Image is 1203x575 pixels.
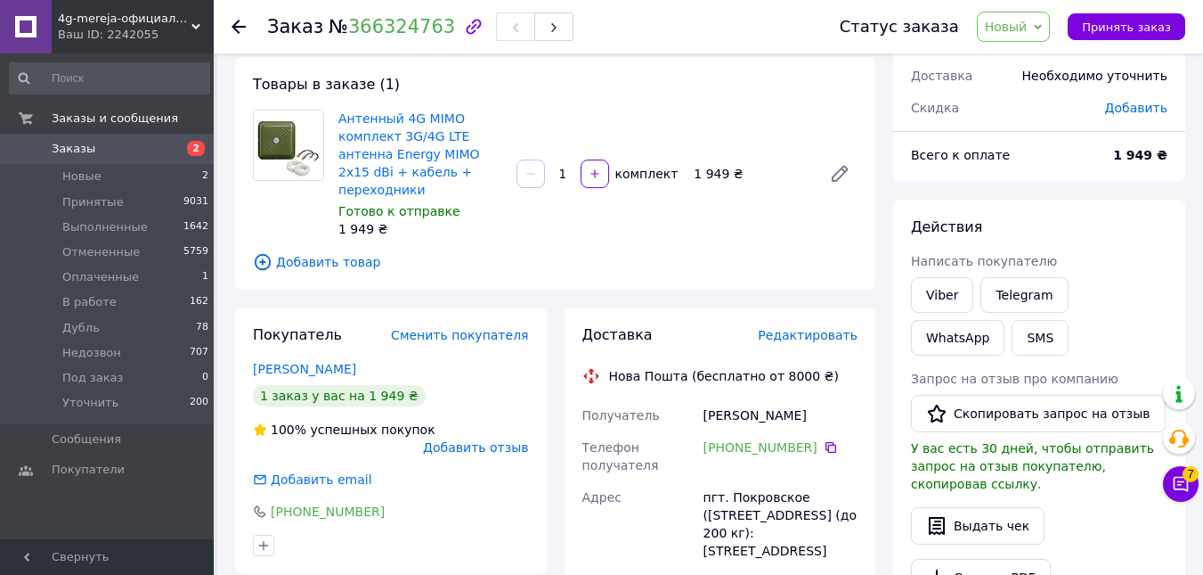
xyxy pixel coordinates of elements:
span: Добавить [1105,101,1167,115]
span: Выполненные [62,219,148,235]
a: WhatsApp [911,320,1004,356]
span: 200 [190,395,208,411]
span: 4g-mereja-официальный дилер компаний Vodafone, Kyivstar, Lifecell [58,11,191,27]
span: Новый [985,20,1028,34]
span: Отмененные [62,244,140,260]
a: Редактировать [822,156,858,192]
span: Скидка [911,101,959,115]
img: Антенный 4G MIMO комплект 3G/4G LTE антенна Energy MIMO 2x15 dBi + кабель + переходники [254,111,323,180]
div: Ваш ID: 2242055 [58,27,214,43]
div: Добавить email [251,471,374,489]
div: Добавить email [269,471,374,489]
span: Заказы и сообщения [52,111,178,127]
button: Скопировать запрос на отзыв [911,395,1166,432]
span: Заказы [52,141,95,157]
a: [PHONE_NUMBER] [271,505,385,519]
span: Недозвон [62,345,121,361]
span: 2 [187,141,205,156]
div: успешных покупок [253,421,435,439]
span: 162 [190,294,208,310]
span: Доставка [911,69,972,83]
span: Покупатель [253,326,342,343]
span: Адрес [582,490,622,505]
span: Телефон получателя [582,440,659,472]
span: 707 [190,345,208,361]
span: Принятые [62,194,124,210]
span: Сменить покупателя [391,328,528,342]
a: [PERSON_NAME] [253,362,356,376]
span: Всего к оплате [911,148,1010,162]
button: Принять заказ [1068,13,1185,40]
span: Покупатели [52,462,125,478]
button: Выдать чек [911,507,1044,545]
span: Под заказ [62,370,123,386]
span: Добавить отзыв [423,440,528,455]
span: Заказ [267,16,323,37]
div: Статус заказа [840,18,959,36]
span: Действия [911,218,982,235]
span: Получатель [582,408,660,423]
span: 100% [271,423,306,437]
div: Необходимо уточнить [1012,56,1178,95]
div: 1 949 ₴ [338,220,502,238]
span: Принять заказ [1082,21,1171,34]
div: 1 заказ у вас на 1 949 ₴ [253,385,426,407]
button: SMS [1012,320,1069,356]
div: [PERSON_NAME] [700,399,861,431]
input: Поиск [9,62,210,94]
span: 78 [196,320,208,336]
div: Нова Пошта (бесплатно от 8000 ₴) [605,367,843,385]
span: В работе [62,294,117,310]
div: комплект [611,165,680,183]
span: 1 [202,269,208,285]
div: 1 949 ₴ [687,161,815,186]
div: пгт. Покровское ([STREET_ADDRESS] (до 200 кг): [STREET_ADDRESS] [700,481,861,567]
a: Telegram [980,277,1068,313]
a: Viber [911,277,973,313]
span: 9031 [183,194,208,210]
span: Написать покупателю [911,254,1057,268]
a: Антенный 4G MIMO комплект 3G/4G LTE антенна Energy MIMO 2x15 dBi + кабель + переходники [338,111,480,197]
span: Редактировать [758,328,858,342]
b: 1 949 ₴ [1113,148,1167,162]
button: Чат с покупателем7 [1163,466,1199,502]
span: № [329,16,455,37]
span: 5759 [183,244,208,260]
span: Уточнить [62,395,118,411]
span: 2 [202,168,208,185]
span: Новые [62,168,102,185]
span: Запрос на отзыв про компанию [911,372,1118,386]
a: [PHONE_NUMBER] [703,439,817,456]
span: Готово к отправке [338,204,460,218]
span: Оплаченные [62,269,139,285]
span: 1642 [183,219,208,235]
span: Товары в заказе (1) [253,76,400,93]
span: Дубль [62,320,100,336]
span: Добавить товар [253,252,858,272]
span: 0 [202,370,208,386]
a: 366324763 [348,16,455,37]
div: Вернуться назад [232,18,246,36]
span: Доставка [582,326,653,343]
span: Сообщения [52,431,121,448]
span: У вас есть 30 дней, чтобы отправить запрос на отзыв покупателю, скопировав ссылку. [911,441,1154,491]
span: 7 [1183,466,1199,482]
